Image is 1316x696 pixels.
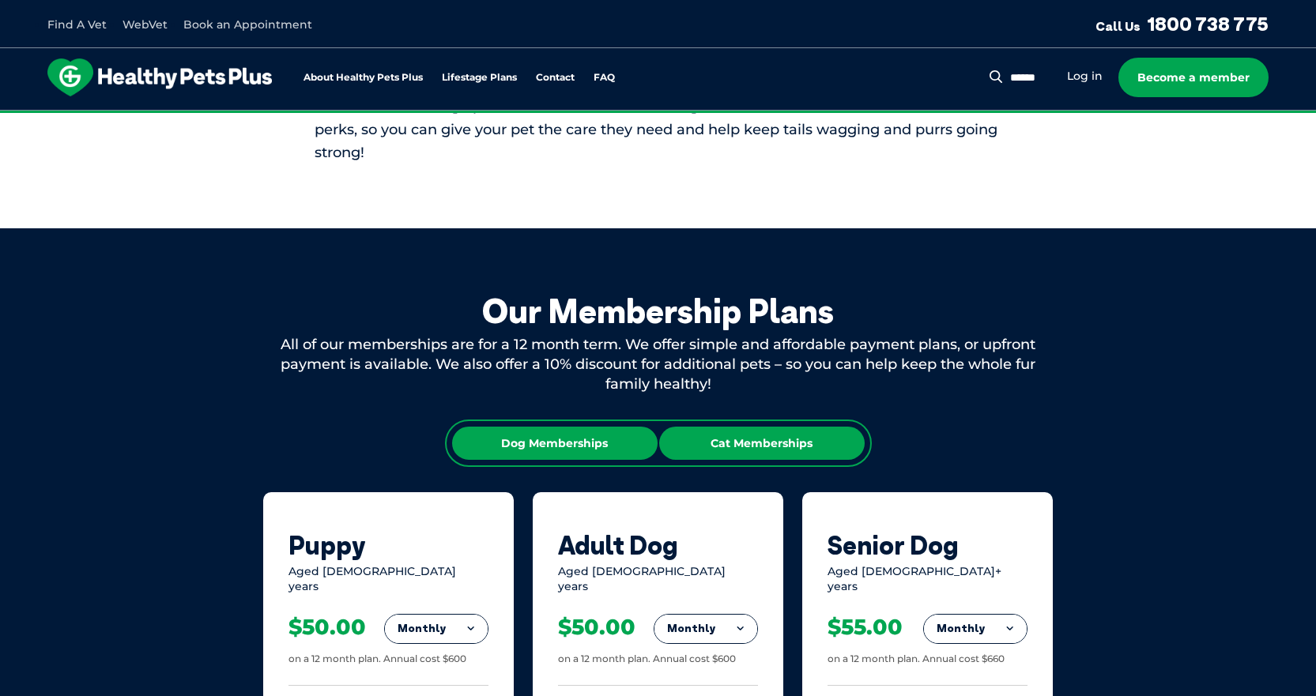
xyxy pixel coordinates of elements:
[385,615,488,643] button: Monthly
[986,69,1006,85] button: Search
[452,427,658,460] div: Dog Memberships
[442,73,517,83] a: Lifestage Plans
[315,97,997,162] span: Our tailored life stage plans include an extensive range of vet care benefits, as well as Petbarn...
[363,111,953,125] span: Proactive, preventative wellness program designed to keep your pet healthier and happier for longer
[263,292,1054,331] div: Our Membership Plans
[828,530,1028,560] div: Senior Dog
[1095,12,1269,36] a: Call Us1800 738 775
[558,653,736,666] div: on a 12 month plan. Annual cost $600
[594,73,615,83] a: FAQ
[288,564,488,595] div: Aged [DEMOGRAPHIC_DATA] years
[263,335,1054,395] div: All of our memberships are for a 12 month term. We offer simple and affordable payment plans, or ...
[288,653,466,666] div: on a 12 month plan. Annual cost $600
[828,653,1005,666] div: on a 12 month plan. Annual cost $660
[558,564,758,595] div: Aged [DEMOGRAPHIC_DATA] years
[1118,58,1269,97] a: Become a member
[1095,18,1141,34] span: Call Us
[47,58,272,96] img: hpp-logo
[304,73,423,83] a: About Healthy Pets Plus
[659,427,865,460] div: Cat Memberships
[828,564,1028,595] div: Aged [DEMOGRAPHIC_DATA]+ years
[288,530,488,560] div: Puppy
[558,530,758,560] div: Adult Dog
[1067,69,1103,84] a: Log in
[654,615,757,643] button: Monthly
[288,614,366,641] div: $50.00
[183,17,312,32] a: Book an Appointment
[123,17,168,32] a: WebVet
[47,17,107,32] a: Find A Vet
[558,614,635,641] div: $50.00
[828,614,903,641] div: $55.00
[924,615,1027,643] button: Monthly
[536,73,575,83] a: Contact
